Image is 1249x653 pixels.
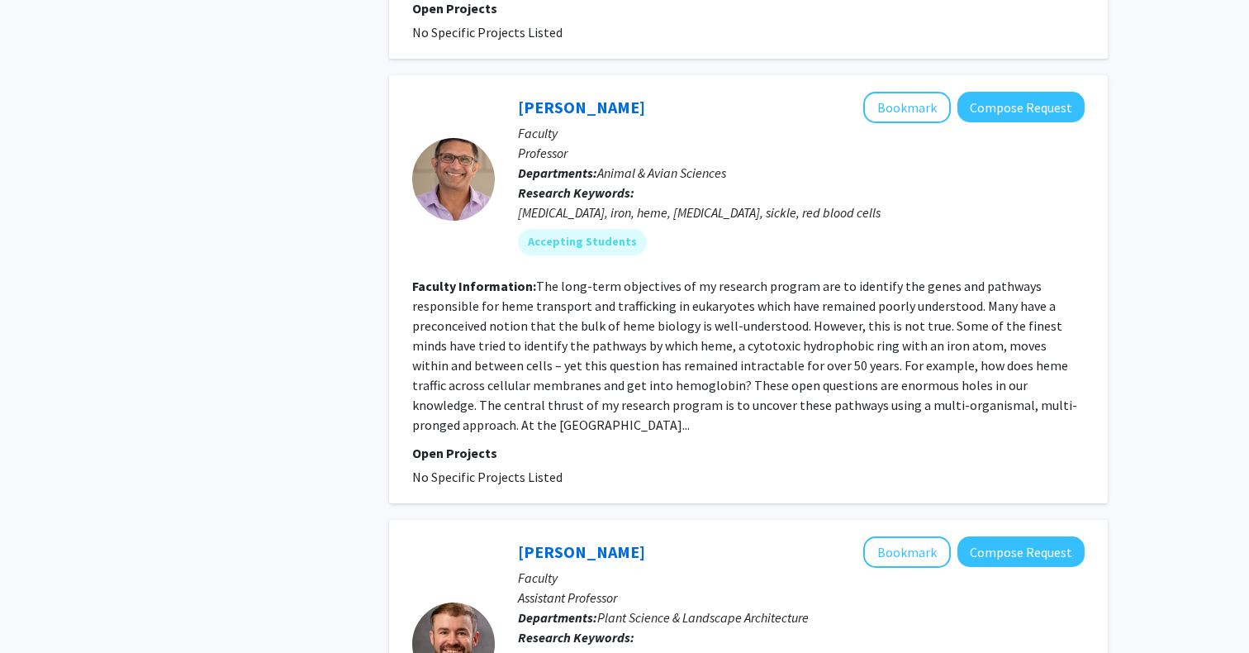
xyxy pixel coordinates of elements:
b: Departments: [518,609,597,626]
span: No Specific Projects Listed [412,469,563,485]
b: Faculty Information: [412,278,536,294]
b: Research Keywords: [518,184,634,201]
p: Open Projects [412,443,1085,463]
p: Assistant Professor [518,588,1085,608]
p: Faculty [518,123,1085,143]
button: Add Iqbal Hamza to Bookmarks [863,92,951,123]
p: Professor [518,143,1085,163]
span: No Specific Projects Listed [412,24,563,41]
a: [PERSON_NAME] [518,541,645,562]
fg-read-more: The long-term objectives of my research program are to identify the genes and pathways responsibl... [412,278,1077,433]
button: Compose Request to Colby Silvert [957,536,1085,567]
div: [MEDICAL_DATA], iron, heme, [MEDICAL_DATA], sickle, red blood cells [518,203,1085,222]
iframe: Chat [12,579,70,641]
span: Plant Science & Landscape Architecture [597,609,809,626]
p: Faculty [518,568,1085,588]
button: Add Colby Silvert to Bookmarks [863,536,951,568]
a: [PERSON_NAME] [518,97,645,117]
mat-chip: Accepting Students [518,229,647,255]
b: Research Keywords: [518,629,634,646]
span: Animal & Avian Sciences [597,164,726,181]
b: Departments: [518,164,597,181]
button: Compose Request to Iqbal Hamza [957,92,1085,122]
